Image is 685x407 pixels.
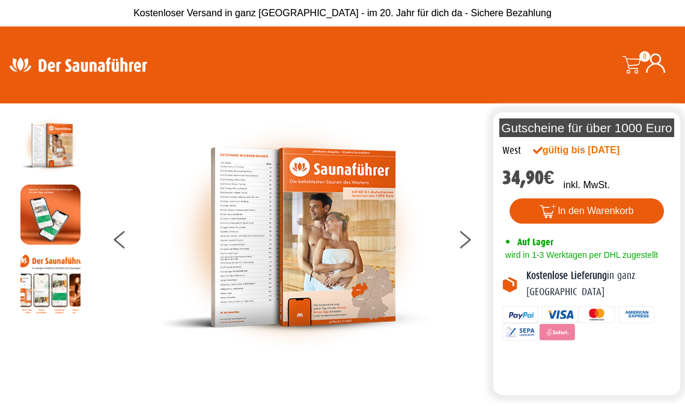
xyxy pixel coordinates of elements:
[133,8,552,18] span: Kostenloser Versand in ganz [GEOGRAPHIC_DATA] - im 20. Jahr für dich da - Sichere Bezahlung
[526,270,607,281] b: Kostenlose Lieferung
[160,115,431,360] img: der-saunafuehrer-2025-west
[639,51,650,62] span: 0
[20,115,81,176] img: der-saunafuehrer-2025-west
[20,254,81,314] img: Anleitung7tn
[502,167,555,189] bdi: 34,90
[564,178,610,192] p: inkl. MwSt.
[544,167,555,189] span: €
[510,198,664,224] button: In den Warenkorb
[20,185,81,245] img: MOCKUP-iPhone_regional
[533,143,639,158] div: gültig bis [DATE]
[499,118,674,137] p: Gutscheine für über 1000 Euro
[517,236,553,248] span: Auf Lager
[502,250,658,260] span: wird in 1-3 Werktagen per DHL zugestellt
[502,143,521,159] div: West
[526,268,671,300] p: in ganz [GEOGRAPHIC_DATA]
